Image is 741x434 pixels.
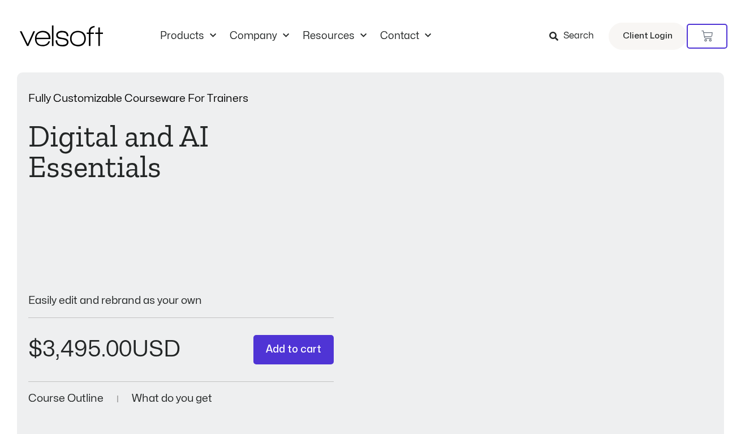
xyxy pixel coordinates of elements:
span: Search [563,29,594,44]
nav: Menu [153,30,438,42]
a: ContactMenu Toggle [373,30,438,42]
h1: Digital and AI Essentials [28,121,334,182]
p: Fully Customizable Courseware For Trainers [28,93,334,104]
a: What do you get [132,393,212,404]
a: ProductsMenu Toggle [153,30,223,42]
bdi: 3,495.00 [28,338,132,360]
a: ResourcesMenu Toggle [296,30,373,42]
p: Easily edit and rebrand as your own [28,295,334,306]
span: $ [28,338,42,360]
span: Client Login [623,29,673,44]
img: Velsoft Training Materials [20,25,103,46]
button: Add to cart [253,335,334,365]
a: CompanyMenu Toggle [223,30,296,42]
a: Client Login [609,23,687,50]
a: Course Outline [28,393,104,404]
a: Search [549,27,602,46]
